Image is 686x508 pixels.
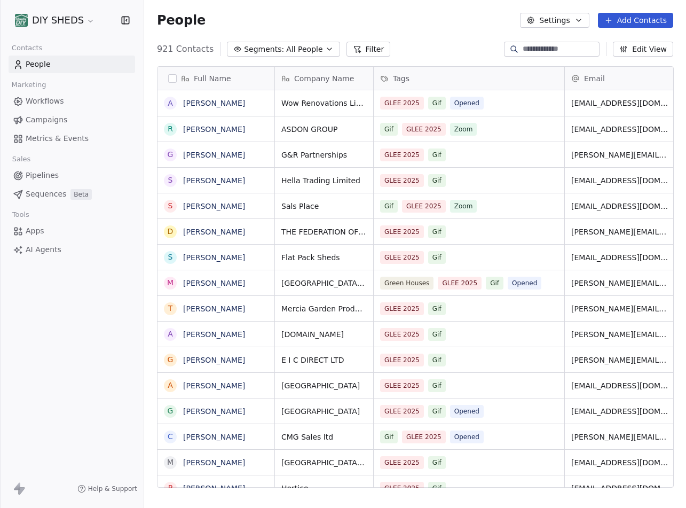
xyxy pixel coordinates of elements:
span: [PERSON_NAME][EMAIL_ADDRESS][PERSON_NAME][DOMAIN_NAME] [571,278,669,288]
span: [PERSON_NAME][EMAIL_ADDRESS][DOMAIN_NAME] [571,329,669,340]
span: [EMAIL_ADDRESS][DOMAIN_NAME] [571,98,669,108]
span: GLEE 2025 [380,328,424,341]
span: Opened [450,431,484,443]
span: G&R Partnerships [281,150,367,160]
span: GLEE 2025 [380,456,424,469]
a: [PERSON_NAME] [183,356,245,364]
div: C [168,431,173,442]
span: Hortico [281,483,367,494]
span: Mercia Garden Products Limited [281,303,367,314]
span: AI Agents [26,244,61,255]
div: G [168,149,174,160]
span: Pipelines [26,170,59,181]
span: Opened [450,97,484,110]
span: GLEE 2025 [380,354,424,366]
span: DIY SHEDS [32,13,84,27]
a: [PERSON_NAME] [183,253,245,262]
span: GLEE 2025 [380,97,424,110]
a: [PERSON_NAME] [183,202,245,210]
span: Gif [428,97,446,110]
button: Settings [520,13,589,28]
img: shedsdiy.jpg [15,14,28,27]
span: Gif [380,200,398,213]
span: GLEE 2025 [380,302,424,315]
a: [PERSON_NAME] [183,99,245,107]
span: Gif [486,277,503,290]
a: SequencesBeta [9,185,135,203]
span: THE FEDERATION OF GARDEN & LEISURE MANUFACTURERS LIMITED [281,226,367,237]
span: Sals Place [281,201,367,212]
span: Workflows [26,96,64,107]
span: GLEE 2025 [380,482,424,495]
a: [PERSON_NAME] [183,458,245,467]
div: G [168,354,174,365]
span: Help & Support [88,484,137,493]
a: People [9,56,135,73]
span: Flat Pack Sheds [281,252,367,263]
span: Opened [450,405,484,418]
span: [PERSON_NAME][EMAIL_ADDRESS][DOMAIN_NAME] [571,226,669,237]
span: Gif [380,431,398,443]
button: Edit View [613,42,673,57]
span: GLEE 2025 [380,174,424,187]
button: Add Contacts [598,13,673,28]
div: Company Name [275,67,373,90]
span: GLEE 2025 [402,200,446,213]
span: [GEOGRAPHIC_DATA] [281,406,367,417]
div: Email [565,67,675,90]
span: [EMAIL_ADDRESS][DOMAIN_NAME] [571,483,669,494]
span: ASDON GROUP [281,124,367,135]
div: R [168,123,173,135]
span: [PERSON_NAME][EMAIL_ADDRESS][PERSON_NAME][DOMAIN_NAME] [571,303,669,314]
span: Sales [7,151,35,167]
a: [PERSON_NAME] [183,330,245,339]
span: GLEE 2025 [402,431,446,443]
span: [GEOGRAPHIC_DATA] [281,380,367,391]
span: [EMAIL_ADDRESS][DOMAIN_NAME] [571,201,669,212]
span: [PERSON_NAME][EMAIL_ADDRESS][DOMAIN_NAME] [571,355,669,365]
span: GLEE 2025 [380,149,424,161]
span: GLEE 2025 [380,251,424,264]
span: Gif [428,354,446,366]
span: Full Name [194,73,231,84]
span: Opened [508,277,541,290]
span: Segments: [244,44,284,55]
span: [EMAIL_ADDRESS][DOMAIN_NAME] [571,457,669,468]
div: Full Name [157,67,274,90]
a: [PERSON_NAME] [183,151,245,159]
span: 921 Contacts [157,43,214,56]
div: A [168,380,173,391]
a: [PERSON_NAME] [183,433,245,441]
span: Marketing [7,77,51,93]
span: People [157,12,206,28]
span: E I C DIRECT LTD [281,355,367,365]
div: A [168,98,173,109]
span: [EMAIL_ADDRESS][DOMAIN_NAME] [571,252,669,263]
a: Help & Support [77,484,137,493]
button: Filter [346,42,391,57]
span: GLEE 2025 [438,277,482,290]
span: Wow Renovations Limited [281,98,367,108]
span: Zoom [450,200,477,213]
a: Apps [9,222,135,240]
span: [GEOGRAPHIC_DATA] Buildings Limited [281,457,367,468]
div: M [167,277,174,288]
span: Gif [428,405,446,418]
span: GLEE 2025 [402,123,446,136]
div: M [167,457,174,468]
button: DIY SHEDS [13,11,97,29]
span: [GEOGRAPHIC_DATA] buildings [281,278,367,288]
a: [PERSON_NAME] [183,279,245,287]
span: GLEE 2025 [380,405,424,418]
div: D [168,226,174,237]
a: [PERSON_NAME] [183,407,245,416]
span: Company Name [294,73,354,84]
span: Gif [428,328,446,341]
a: [PERSON_NAME] [183,381,245,390]
a: Campaigns [9,111,135,129]
span: Gif [428,482,446,495]
div: grid [157,90,275,488]
span: [PERSON_NAME][EMAIL_ADDRESS][DOMAIN_NAME] [571,432,669,442]
span: CMG Sales ltd [281,432,367,442]
span: Tags [393,73,409,84]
